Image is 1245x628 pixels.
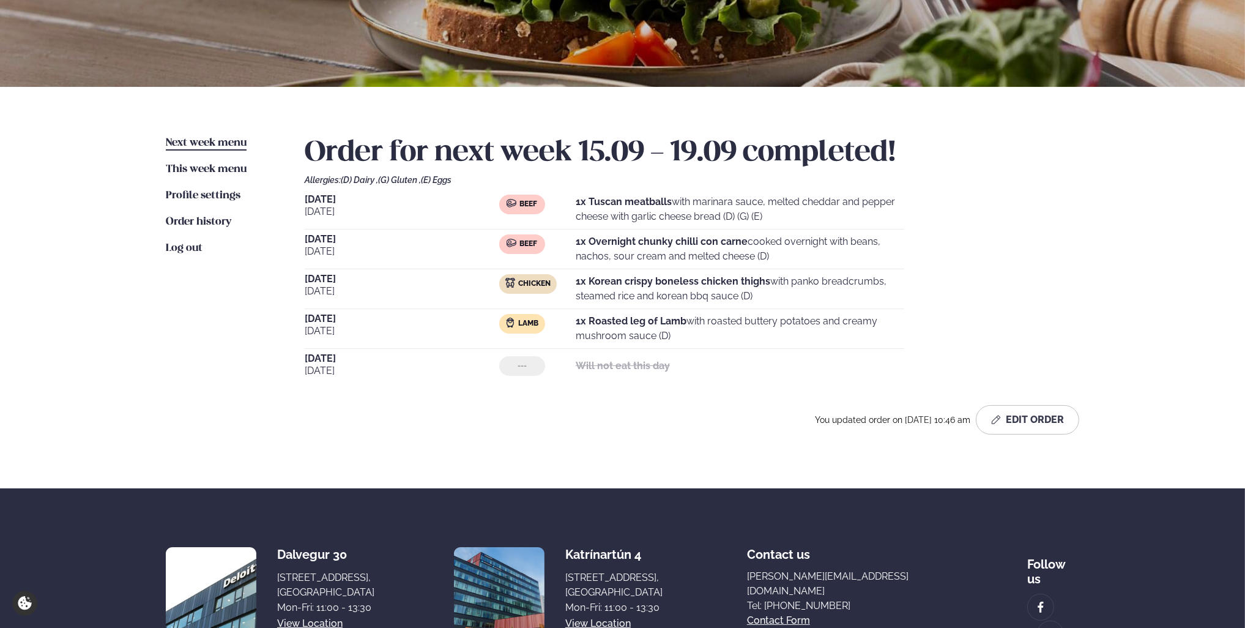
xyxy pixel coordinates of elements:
[1034,600,1047,615] img: image alt
[305,195,499,204] span: [DATE]
[166,189,240,203] a: Profile settings
[166,243,203,253] span: Log out
[576,315,686,327] strong: 1x Roasted leg of Lamb
[305,284,499,299] span: [DATE]
[518,319,538,329] span: Lamb
[576,196,672,207] strong: 1x Tuscan meatballs
[565,600,663,615] div: Mon-Fri: 11:00 - 13:30
[747,599,943,613] a: Tel: [PHONE_NUMBER]
[507,238,516,248] img: beef.svg
[565,570,663,600] div: [STREET_ADDRESS], [GEOGRAPHIC_DATA]
[518,279,551,289] span: Chicken
[166,241,203,256] a: Log out
[341,175,378,185] span: (D) Dairy ,
[976,405,1079,435] button: Edit Order
[505,318,515,327] img: Lamb.svg
[518,361,527,371] span: ---
[166,138,247,148] span: Next week menu
[277,570,374,600] div: [STREET_ADDRESS], [GEOGRAPHIC_DATA]
[277,547,374,562] div: Dalvegur 30
[576,236,748,247] strong: 1x Overnight chunky chilli con carne
[305,314,499,324] span: [DATE]
[815,415,971,425] span: You updated order on [DATE] 10:46 am
[507,198,516,208] img: beef.svg
[277,600,374,615] div: Mon-Fri: 11:00 - 13:30
[747,537,810,562] span: Contact us
[576,195,904,224] p: with marinara sauce, melted cheddar and pepper cheese with garlic cheese bread (D) (G) (E)
[519,200,537,209] span: Beef
[166,190,240,201] span: Profile settings
[305,274,499,284] span: [DATE]
[747,569,943,599] a: [PERSON_NAME][EMAIL_ADDRESS][DOMAIN_NAME]
[747,613,810,628] a: Contact form
[305,234,499,244] span: [DATE]
[305,175,1079,185] div: Allergies:
[576,234,904,264] p: cooked overnight with beans, nachos, sour cream and melted cheese (D)
[166,136,247,151] a: Next week menu
[576,275,770,287] strong: 1x Korean crispy boneless chicken thighs
[305,136,1079,170] h2: Order for next week 15.09 - 19.09 completed!
[378,175,421,185] span: (G) Gluten ,
[305,324,499,338] span: [DATE]
[166,162,247,177] a: This week menu
[305,354,499,364] span: [DATE]
[166,215,231,230] a: Order history
[1028,594,1054,620] a: image alt
[576,314,904,343] p: with roasted buttery potatoes and creamy mushroom sauce (D)
[505,278,515,288] img: chicken.svg
[1027,547,1079,586] div: Follow us
[565,547,663,562] div: Katrínartún 4
[305,204,499,219] span: [DATE]
[305,244,499,259] span: [DATE]
[166,217,231,227] span: Order history
[166,164,247,174] span: This week menu
[519,239,537,249] span: Beef
[305,364,499,378] span: [DATE]
[576,360,670,372] strong: Will not eat this day
[12,591,37,616] a: Cookie settings
[576,274,904,304] p: with panko breadcrumbs, steamed rice and korean bbq sauce (D)
[421,175,452,185] span: (E) Eggs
